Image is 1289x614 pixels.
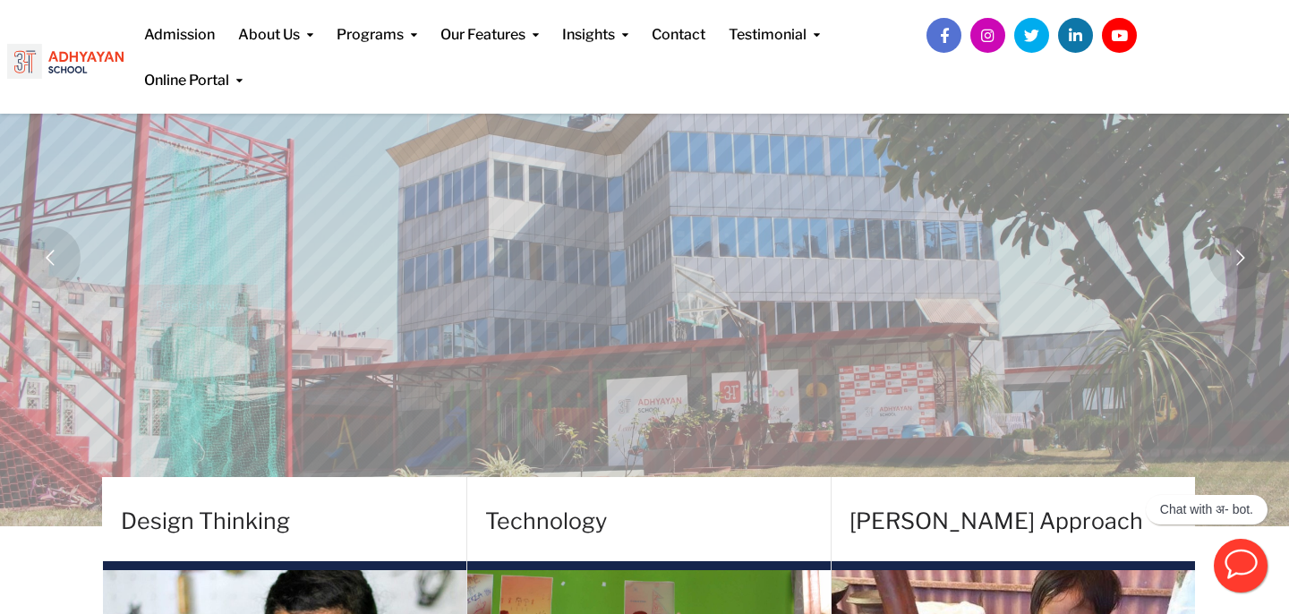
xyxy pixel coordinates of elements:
h4: Technology [485,481,831,561]
h4: Design Thinking [121,481,466,561]
a: Online Portal [144,46,243,91]
a: Register Now [129,285,258,327]
h4: [PERSON_NAME] Approach [849,481,1195,561]
p: Chat with अ- bot. [1160,502,1253,517]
